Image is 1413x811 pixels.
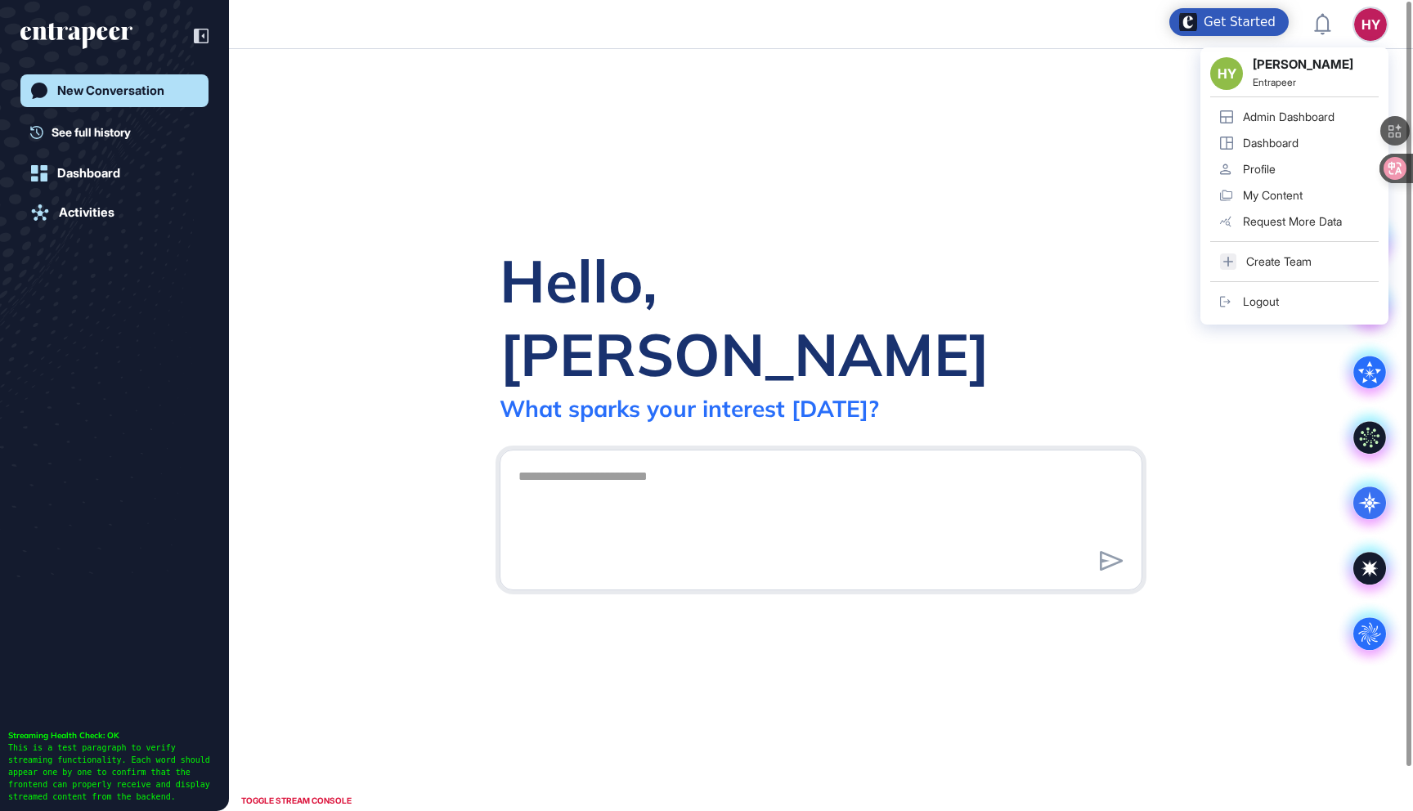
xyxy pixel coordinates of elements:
div: Open Get Started checklist [1169,8,1289,36]
a: New Conversation [20,74,209,107]
img: launcher-image-alternative-text [1179,13,1197,31]
a: Dashboard [20,157,209,190]
div: Dashboard [57,166,120,181]
span: See full history [52,123,131,141]
a: Activities [20,196,209,229]
div: TOGGLE STREAM CONSOLE [237,791,356,811]
div: entrapeer-logo [20,23,132,49]
div: New Conversation [57,83,164,98]
div: Activities [59,205,114,220]
a: See full history [30,123,209,141]
div: Get Started [1204,14,1276,30]
div: Hello, [PERSON_NAME] [500,244,1142,391]
div: What sparks your interest [DATE]? [500,394,879,423]
button: HY [1354,8,1387,41]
